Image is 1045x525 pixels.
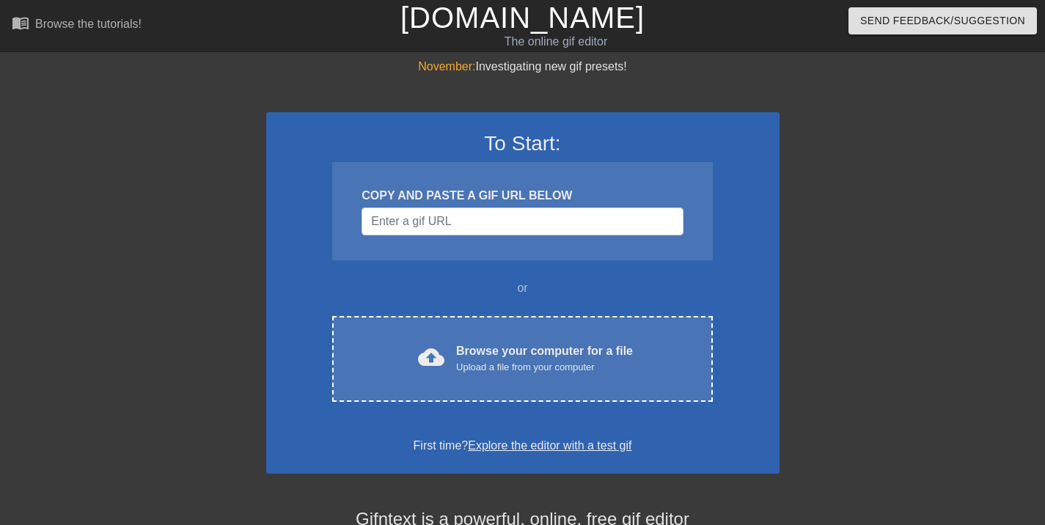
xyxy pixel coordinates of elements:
[35,18,142,30] div: Browse the tutorials!
[285,131,760,156] h3: To Start:
[400,1,645,34] a: [DOMAIN_NAME]
[456,342,633,375] div: Browse your computer for a file
[848,7,1037,34] button: Send Feedback/Suggestion
[285,437,760,455] div: First time?
[362,208,683,235] input: Username
[12,14,142,37] a: Browse the tutorials!
[12,14,29,32] span: menu_book
[456,360,633,375] div: Upload a file from your computer
[418,344,444,370] span: cloud_upload
[860,12,1025,30] span: Send Feedback/Suggestion
[266,58,780,76] div: Investigating new gif presets!
[468,439,631,452] a: Explore the editor with a test gif
[304,279,741,297] div: or
[356,33,756,51] div: The online gif editor
[418,60,475,73] span: November:
[362,187,683,205] div: COPY AND PASTE A GIF URL BELOW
